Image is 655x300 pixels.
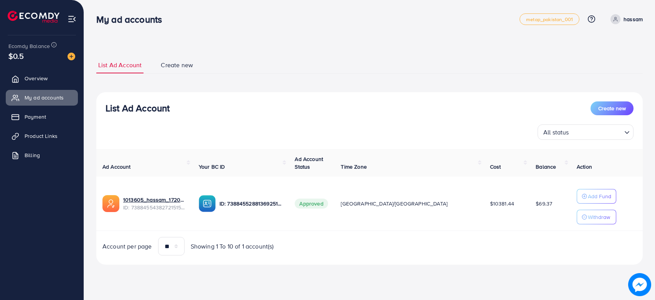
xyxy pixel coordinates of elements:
span: Balance [536,163,556,171]
span: Payment [25,113,46,121]
a: metap_pakistan_001 [520,13,579,25]
span: All status [542,127,571,138]
a: Billing [6,148,78,163]
img: ic-ba-acc.ded83a64.svg [199,195,216,212]
span: Time Zone [341,163,366,171]
div: <span class='underline'>1013605_hassam_1720258849996</span></br>7388455438272151568 [123,196,186,212]
span: Cost [490,163,501,171]
span: $10381.44 [490,200,514,207]
button: Add Fund [577,189,616,204]
span: Approved [295,199,328,209]
span: Your BC ID [199,163,225,171]
img: image [628,273,651,296]
h3: List Ad Account [106,103,170,114]
p: ID: 7388455288136925185 [219,199,283,208]
a: Payment [6,109,78,124]
span: Ad Account [102,163,131,171]
span: Account per page [102,242,152,251]
a: 1013605_hassam_1720258849996 [123,196,186,204]
span: [GEOGRAPHIC_DATA]/[GEOGRAPHIC_DATA] [341,200,447,207]
img: ic-ads-acc.e4c84228.svg [102,195,119,212]
span: Overview [25,75,48,82]
span: My ad accounts [25,94,64,101]
span: Ecomdy Balance [8,42,50,50]
a: hassam [607,14,643,24]
span: Ad Account Status [295,155,323,171]
a: Overview [6,71,78,86]
p: Add Fund [588,192,611,201]
a: Product Links [6,128,78,144]
span: Create new [598,104,626,112]
img: image [68,53,75,60]
p: Withdraw [588,212,610,222]
img: logo [8,11,59,23]
span: Action [577,163,592,171]
span: Billing [25,151,40,159]
span: $69.37 [536,200,552,207]
div: Search for option [538,124,634,140]
span: Create new [161,61,193,70]
span: Product Links [25,132,58,140]
img: menu [68,15,76,23]
button: Create new [591,101,634,115]
span: Showing 1 To 10 of 1 account(s) [191,242,274,251]
input: Search for option [571,125,621,138]
button: Withdraw [577,210,616,224]
span: $0.5 [8,50,24,61]
h3: My ad accounts [96,14,168,25]
span: metap_pakistan_001 [526,17,573,22]
span: ID: 7388455438272151568 [123,204,186,211]
a: My ad accounts [6,90,78,105]
p: hassam [624,15,643,24]
span: List Ad Account [98,61,142,70]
